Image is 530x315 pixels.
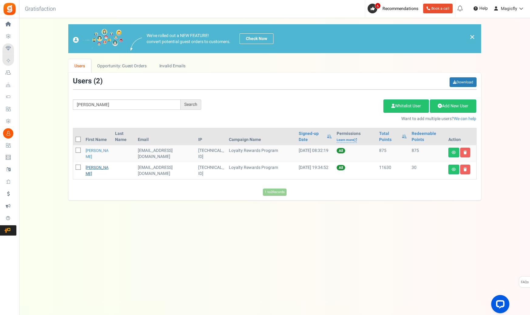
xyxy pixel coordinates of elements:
td: [DATE] 08:32:19 [296,145,334,162]
p: We've rolled out a NEW FEATURE! convert potential guest orders to customers. [147,33,230,45]
span: Recommendations [382,5,418,12]
td: 875 [377,145,409,162]
a: [PERSON_NAME] [86,165,109,176]
a: We can help [454,116,476,122]
img: images [73,29,123,49]
th: Last Name [113,128,135,145]
a: Help [471,4,490,13]
td: 30 [409,162,446,179]
a: Invalid Emails [153,59,192,73]
a: Add New User [430,99,476,113]
span: All [337,148,345,153]
td: [TECHNICAL_ID] [196,162,226,179]
h3: Gratisfaction [18,3,63,15]
p: Want to add multiple users? [210,116,477,122]
td: [EMAIL_ADDRESS][DOMAIN_NAME] [135,145,196,162]
i: View details [452,168,456,171]
td: 875 [409,145,446,162]
h3: Users ( ) [73,77,103,85]
td: Loyalty Rewards Program [226,162,296,179]
a: Redeemable Points [412,131,443,143]
a: Learn more [337,138,357,143]
th: IP [196,128,226,145]
td: [DATE] 19:34:52 [296,162,334,179]
span: 2 [96,76,100,86]
a: × [470,33,475,41]
a: Whitelist User [383,99,429,113]
span: Help [478,5,488,12]
a: [PERSON_NAME] [86,148,109,159]
span: Magicfly [501,5,517,12]
td: 11630 [377,162,409,179]
a: Download [450,77,477,87]
th: Email [135,128,196,145]
td: Loyalty Rewards Program [226,145,296,162]
span: All [337,165,345,170]
img: images [131,38,142,51]
a: Total Points [379,131,399,143]
img: Gratisfaction [3,2,16,16]
a: Check Now [240,33,273,44]
a: Users [68,59,91,73]
th: Action [446,128,476,145]
span: FAQs [521,276,529,288]
td: [TECHNICAL_ID] [196,145,226,162]
span: 6 [375,3,381,9]
a: Book a call [423,4,453,13]
td: [EMAIL_ADDRESS][DOMAIN_NAME] [135,162,196,179]
th: Permissions [334,128,377,145]
th: First Name [83,128,113,145]
a: Opportunity: Guest Orders [91,59,153,73]
a: 6 Recommendations [368,4,421,13]
th: Campaign Name [226,128,296,145]
div: Search [181,99,201,110]
i: Delete user [464,168,467,171]
a: Signed-up Date [299,131,324,143]
i: View details [452,151,456,154]
i: Delete user [464,151,467,154]
input: Search by email or name [73,99,181,110]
